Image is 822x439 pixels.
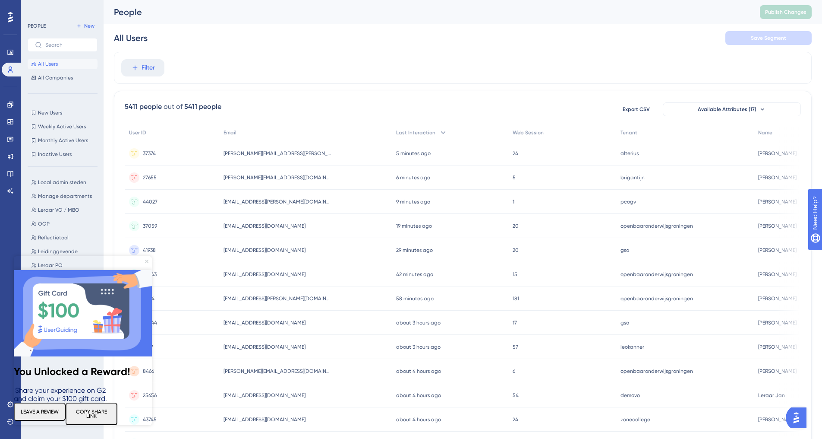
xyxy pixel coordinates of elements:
[620,344,644,350] span: leokanner
[38,60,58,67] span: All Users
[73,21,98,31] button: New
[52,146,104,169] button: COPY SHARE LINK
[28,149,98,159] button: Inactive Users
[751,35,786,41] span: Save Segment
[513,129,544,136] span: Web Session
[620,247,629,254] span: gso
[396,223,432,229] time: 19 minutes ago
[224,271,305,278] span: [EMAIL_ADDRESS][DOMAIN_NAME]
[620,271,693,278] span: openbaaronderwijsgroningen
[758,150,797,157] span: [PERSON_NAME]
[1,130,92,138] span: Share your experience on G2
[786,405,812,431] iframe: UserGuiding AI Assistant Launcher
[614,102,658,116] button: Export CSV
[38,109,62,116] span: New Users
[129,129,146,136] span: User ID
[758,368,797,375] span: [PERSON_NAME]
[620,368,693,375] span: openbaaronderwijsgroningen
[28,205,103,215] button: Leraar VO / MBO
[758,129,772,136] span: Name
[758,198,797,205] span: [PERSON_NAME]
[620,150,639,157] span: alterius
[143,150,156,157] span: 37374
[758,416,797,423] span: [PERSON_NAME]
[620,416,650,423] span: zonecollege
[224,416,305,423] span: [EMAIL_ADDRESS][DOMAIN_NAME]
[224,129,236,136] span: Email
[20,2,54,13] span: Need Help?
[28,22,46,29] div: PEOPLE
[45,42,90,48] input: Search
[38,207,79,213] span: Leraar VO / MBO
[164,102,183,112] div: out of
[114,6,738,18] div: People
[396,320,441,326] time: about 3 hours ago
[513,223,519,229] span: 20
[28,246,103,257] button: Leidinggevende
[758,174,797,181] span: [PERSON_NAME]
[396,368,441,374] time: about 4 hours ago
[663,102,801,116] button: Available Attributes (17)
[38,74,73,81] span: All Companies
[620,129,637,136] span: Tenant
[28,232,103,243] button: Reflectietool
[28,59,98,69] button: All Users
[396,175,430,181] time: 6 minutes ago
[513,295,519,302] span: 181
[38,248,78,255] span: Leidinggevende
[513,271,517,278] span: 15
[758,319,797,326] span: [PERSON_NAME]
[224,344,305,350] span: [EMAIL_ADDRESS][DOMAIN_NAME]
[513,319,517,326] span: 17
[513,150,518,157] span: 24
[125,102,162,112] div: 5411 people
[758,392,785,399] span: Leraar Jan
[758,223,797,229] span: [PERSON_NAME]
[623,106,650,113] span: Export CSV
[620,174,645,181] span: brigantijn
[28,219,103,229] button: OOP
[84,22,94,29] span: New
[513,392,519,399] span: 54
[38,220,50,227] span: OOP
[758,344,797,350] span: [PERSON_NAME]
[765,9,806,16] span: Publish Changes
[28,177,103,188] button: Local admin steden
[143,174,157,181] span: 27655
[224,247,305,254] span: [EMAIL_ADDRESS][DOMAIN_NAME]
[725,31,812,45] button: Save Segment
[513,344,518,350] span: 57
[698,106,756,113] span: Available Attributes (17)
[513,368,515,375] span: 6
[760,5,812,19] button: Publish Changes
[38,179,86,186] span: Local admin steden
[396,392,441,398] time: about 4 hours ago
[184,102,221,112] div: 5411 people
[224,295,331,302] span: [EMAIL_ADDRESS][PERSON_NAME][DOMAIN_NAME]
[28,135,98,146] button: Monthly Active Users
[28,191,103,201] button: Manage departments
[620,198,636,205] span: pcogv
[396,271,433,277] time: 42 minutes ago
[758,271,797,278] span: [PERSON_NAME]
[224,150,331,157] span: [PERSON_NAME][EMAIL_ADDRESS][PERSON_NAME][DOMAIN_NAME]
[396,150,431,156] time: 5 minutes ago
[396,247,433,253] time: 29 minutes ago
[38,234,69,241] span: Reflectietool
[143,223,157,229] span: 37059
[396,344,441,350] time: about 3 hours ago
[28,121,98,132] button: Weekly Active Users
[142,63,155,73] span: Filter
[224,368,331,375] span: [PERSON_NAME][EMAIL_ADDRESS][DOMAIN_NAME]
[513,247,519,254] span: 20
[620,319,629,326] span: gso
[224,198,331,205] span: [EMAIL_ADDRESS][PERSON_NAME][DOMAIN_NAME]
[620,392,640,399] span: demovo
[224,223,305,229] span: [EMAIL_ADDRESS][DOMAIN_NAME]
[396,199,430,205] time: 9 minutes ago
[758,295,797,302] span: [PERSON_NAME]
[38,151,72,158] span: Inactive Users
[121,59,164,76] button: Filter
[513,174,516,181] span: 5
